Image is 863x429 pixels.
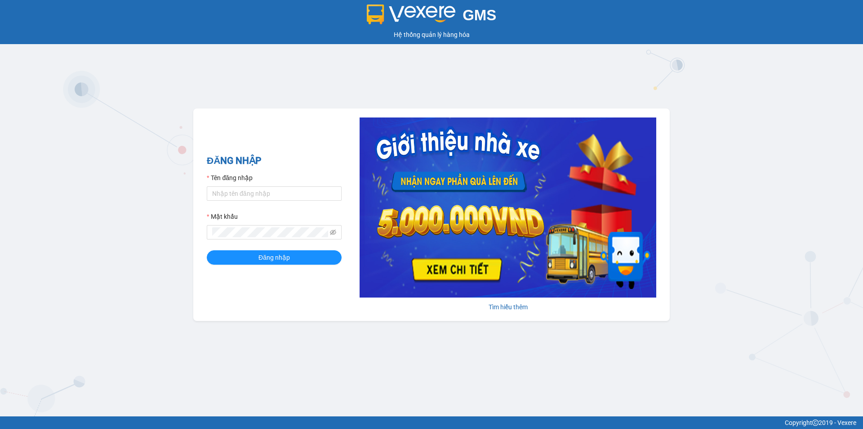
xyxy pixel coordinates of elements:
label: Mật khẩu [207,212,238,221]
a: GMS [367,14,497,21]
input: Mật khẩu [212,227,328,237]
input: Tên đăng nhập [207,186,342,201]
img: logo 2 [367,5,456,24]
div: Tìm hiểu thêm [360,302,656,312]
h2: ĐĂNG NHẬP [207,154,342,168]
button: Đăng nhập [207,250,342,265]
span: Đăng nhập [258,253,290,262]
span: GMS [463,7,496,23]
div: Copyright 2019 - Vexere [7,418,856,428]
label: Tên đăng nhập [207,173,253,183]
span: copyright [812,420,819,426]
span: eye-invisible [330,229,336,235]
div: Hệ thống quản lý hàng hóa [2,30,861,40]
img: banner-0 [360,117,656,298]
